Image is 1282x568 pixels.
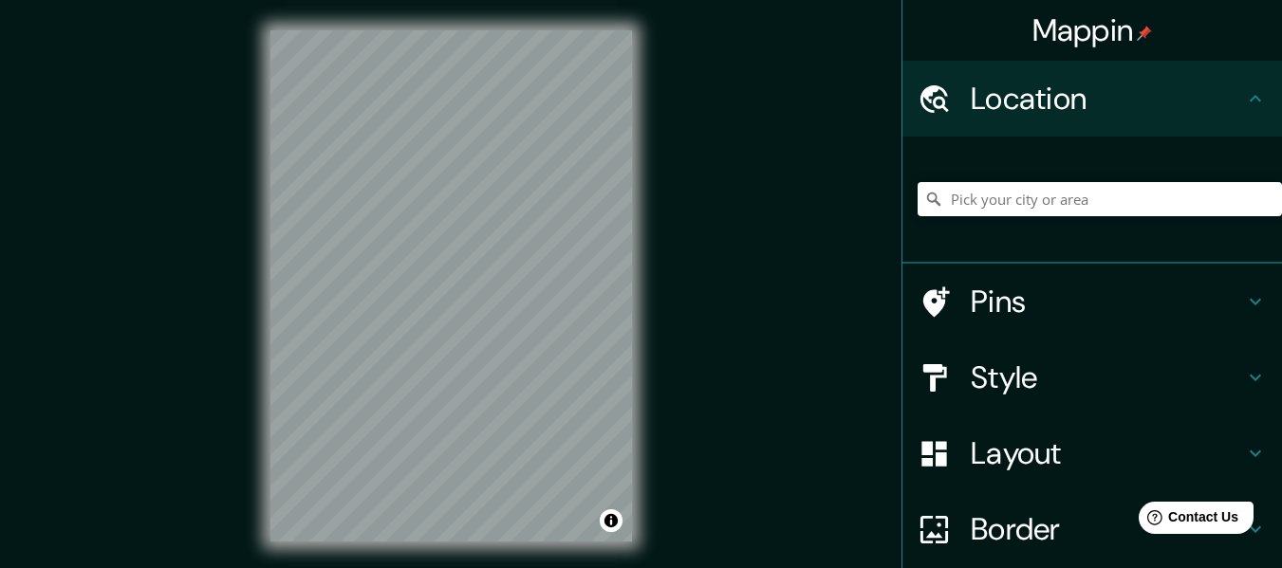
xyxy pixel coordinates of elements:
h4: Border [971,510,1244,548]
h4: Layout [971,434,1244,472]
div: Layout [902,415,1282,491]
div: Border [902,491,1282,567]
button: Toggle attribution [600,509,622,532]
h4: Location [971,80,1244,118]
input: Pick your city or area [918,182,1282,216]
div: Style [902,339,1282,415]
div: Pins [902,264,1282,339]
canvas: Map [270,30,632,541]
h4: Pins [971,283,1244,321]
h4: Mappin [1032,11,1153,49]
img: pin-icon.png [1137,26,1152,41]
iframe: Help widget launcher [1113,494,1261,547]
div: Location [902,61,1282,137]
h4: Style [971,358,1244,396]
